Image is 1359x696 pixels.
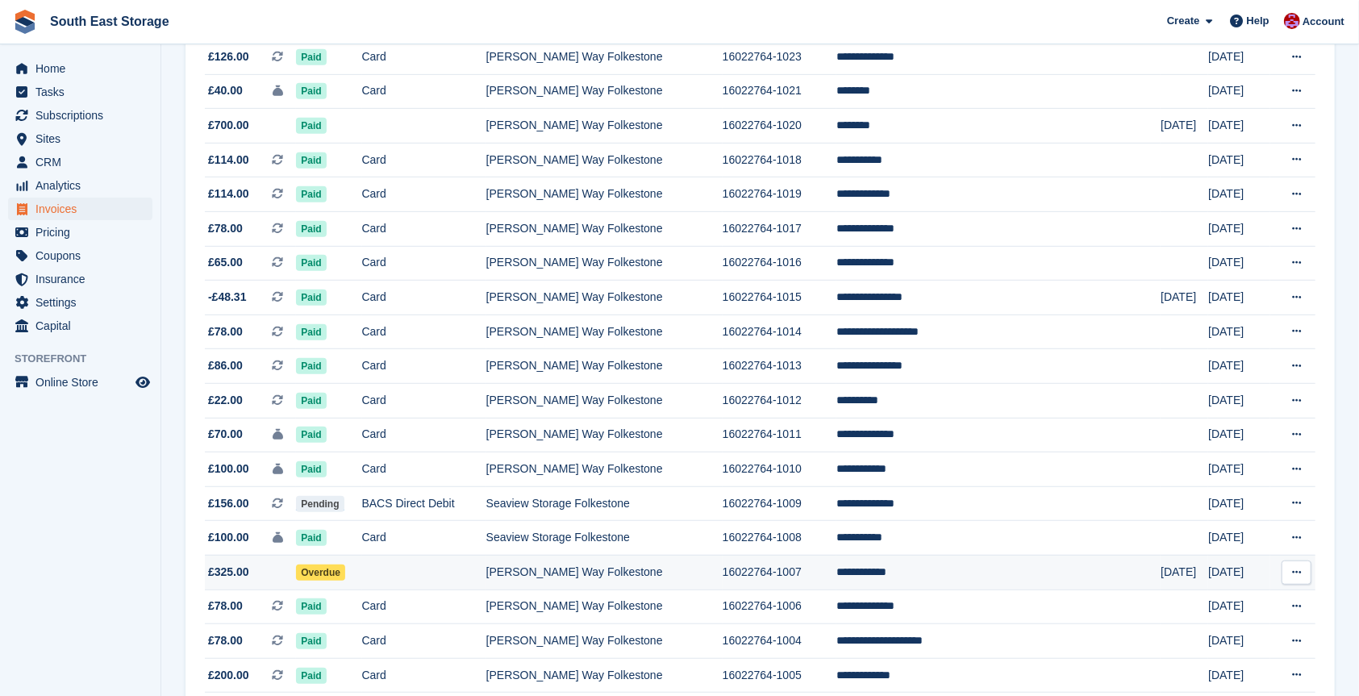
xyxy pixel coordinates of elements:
img: stora-icon-8386f47178a22dfd0bd8f6a31ec36ba5ce8667c1dd55bd0f319d3a0aa187defe.svg [13,10,37,34]
span: £78.00 [208,598,243,615]
td: [DATE] [1161,109,1208,144]
td: 16022764-1007 [723,555,836,590]
span: Paid [296,324,326,340]
span: £156.00 [208,495,249,512]
span: Account [1303,14,1344,30]
td: [DATE] [1208,349,1269,384]
a: menu [8,81,152,103]
span: Coupons [35,244,132,267]
td: [PERSON_NAME] Way Folkestone [486,177,723,212]
span: Sites [35,127,132,150]
span: Overdue [296,565,345,581]
td: [DATE] [1208,74,1269,109]
span: Paid [296,427,326,443]
td: [PERSON_NAME] Way Folkestone [486,349,723,384]
td: [PERSON_NAME] Way Folkestone [486,658,723,693]
td: [DATE] [1161,281,1208,315]
span: Paid [296,118,326,134]
span: Pending [296,496,344,512]
span: Online Store [35,371,132,394]
span: £700.00 [208,117,249,134]
span: Storefront [15,351,160,367]
span: Subscriptions [35,104,132,127]
td: [DATE] [1208,177,1269,212]
td: Card [362,281,486,315]
a: menu [8,151,152,173]
span: Paid [296,83,326,99]
span: Home [35,57,132,80]
td: [DATE] [1161,555,1208,590]
td: [DATE] [1208,418,1269,452]
a: menu [8,127,152,150]
td: [DATE] [1208,212,1269,247]
td: [PERSON_NAME] Way Folkestone [486,212,723,247]
a: menu [8,315,152,337]
td: [DATE] [1208,521,1269,556]
td: 16022764-1004 [723,624,836,659]
a: menu [8,174,152,197]
td: Card [362,177,486,212]
td: [PERSON_NAME] Way Folkestone [486,624,723,659]
td: [DATE] [1208,452,1269,487]
td: Card [362,418,486,452]
span: Paid [296,49,326,65]
span: £100.00 [208,461,249,477]
span: Paid [296,255,326,271]
span: Paid [296,393,326,409]
td: [DATE] [1208,624,1269,659]
td: Seaview Storage Folkestone [486,486,723,521]
td: [PERSON_NAME] Way Folkestone [486,315,723,349]
td: [PERSON_NAME] Way Folkestone [486,555,723,590]
td: [PERSON_NAME] Way Folkestone [486,109,723,144]
span: Paid [296,221,326,237]
td: 16022764-1011 [723,418,836,452]
td: [PERSON_NAME] Way Folkestone [486,246,723,281]
span: Paid [296,668,326,684]
span: Paid [296,186,326,202]
a: menu [8,268,152,290]
td: 16022764-1013 [723,349,836,384]
td: 16022764-1006 [723,590,836,624]
td: Card [362,383,486,418]
td: 16022764-1023 [723,40,836,75]
td: 16022764-1021 [723,74,836,109]
span: Paid [296,290,326,306]
td: 16022764-1012 [723,383,836,418]
a: menu [8,198,152,220]
span: £86.00 [208,357,243,374]
td: [DATE] [1208,486,1269,521]
span: Paid [296,598,326,615]
span: Paid [296,633,326,649]
td: [PERSON_NAME] Way Folkestone [486,74,723,109]
td: [DATE] [1208,281,1269,315]
span: Insurance [35,268,132,290]
td: 16022764-1018 [723,143,836,177]
span: £100.00 [208,529,249,546]
td: [PERSON_NAME] Way Folkestone [486,383,723,418]
span: £40.00 [208,82,243,99]
td: 16022764-1009 [723,486,836,521]
td: Card [362,74,486,109]
span: £78.00 [208,632,243,649]
a: menu [8,244,152,267]
td: [PERSON_NAME] Way Folkestone [486,40,723,75]
td: Card [362,624,486,659]
span: Settings [35,291,132,314]
span: Paid [296,530,326,546]
span: Paid [296,358,326,374]
span: Invoices [35,198,132,220]
td: 16022764-1008 [723,521,836,556]
td: [DATE] [1208,315,1269,349]
span: Capital [35,315,132,337]
td: Seaview Storage Folkestone [486,521,723,556]
td: Card [362,521,486,556]
a: Preview store [133,373,152,392]
span: £114.00 [208,185,249,202]
span: £65.00 [208,254,243,271]
td: Card [362,658,486,693]
td: [PERSON_NAME] Way Folkestone [486,590,723,624]
span: CRM [35,151,132,173]
a: menu [8,291,152,314]
td: 16022764-1010 [723,452,836,487]
a: South East Storage [44,8,176,35]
